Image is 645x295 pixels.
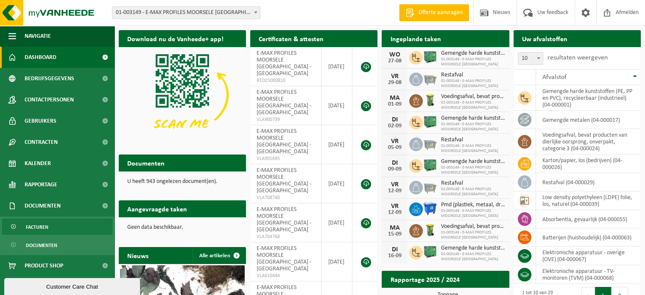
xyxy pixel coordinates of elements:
[441,245,505,252] span: Gemengde harde kunststoffen (pe, pp en pvc), recycleerbaar (industrieel)
[386,73,403,80] div: VR
[26,237,57,253] span: Documenten
[441,122,505,132] span: 01-003149 - E-MAX PROFILES MOORSELE [GEOGRAPHIC_DATA]
[386,116,403,123] div: DI
[423,201,437,216] img: WB-1100-HPE-BE-01
[193,247,245,264] a: Alle artikelen
[518,53,543,65] span: 10
[441,79,505,89] span: 01-003149 - E-MAX PROFILES MOORSELE [GEOGRAPHIC_DATA]
[386,166,403,172] div: 09-09
[257,245,311,272] span: E-MAX PROFILES MOORSELE [GEOGRAPHIC_DATA] - [GEOGRAPHIC_DATA]
[386,231,403,237] div: 15-09
[399,4,469,21] a: Offerte aanvragen
[423,50,437,64] img: PB-HB-1400-HPE-GN-01
[386,51,403,58] div: WO
[441,158,505,165] span: Gemengde harde kunststoffen (pe, pp en pvc), recycleerbaar (industrieel)
[441,143,505,154] span: 01-003149 - E-MAX PROFILES MOORSELE [GEOGRAPHIC_DATA]
[4,276,142,295] iframe: chat widget
[386,95,403,101] div: MA
[25,132,58,153] span: Contracten
[416,8,465,17] span: Offerte aanvragen
[441,115,505,122] span: Gemengde harde kunststoffen (pe, pp en pvc), recycleerbaar (industrieel)
[536,155,641,173] td: karton/papier, los (bedrijven) (04-000026)
[514,30,576,47] h2: Uw afvalstoffen
[257,167,311,194] span: E-MAX PROFILES MOORSELE [GEOGRAPHIC_DATA] - [GEOGRAPHIC_DATA]
[25,110,56,132] span: Gebruikers
[321,86,352,125] td: [DATE]
[257,233,315,240] span: VLA704768
[257,194,315,201] span: VLA708740
[386,181,403,188] div: VR
[25,68,74,89] span: Bedrijfsgegevens
[441,165,505,175] span: 01-003149 - E-MAX PROFILES MOORSELE [GEOGRAPHIC_DATA]
[386,210,403,216] div: 12-09
[119,200,195,217] h2: Aangevraagde taken
[441,137,505,143] span: Restafval
[386,160,403,166] div: DI
[257,77,315,84] span: RED25000810
[25,153,51,174] span: Kalender
[423,180,437,194] img: WB-2500-GAL-GY-01
[2,219,112,235] a: Facturen
[112,7,260,19] span: 01-003149 - E-MAX PROFILES MOORSELE NV - MOORSELE
[441,252,505,262] span: 01-003149 - E-MAX PROFILES MOORSELE [GEOGRAPHIC_DATA]
[386,80,403,86] div: 29-08
[441,187,505,197] span: 01-003149 - E-MAX PROFILES MOORSELE [GEOGRAPHIC_DATA]
[386,188,403,194] div: 12-09
[441,100,505,110] span: 01-003149 - E-MAX PROFILES MOORSELE [GEOGRAPHIC_DATA]
[257,89,311,116] span: E-MAX PROFILES MOORSELE [GEOGRAPHIC_DATA] - [GEOGRAPHIC_DATA]
[386,58,403,64] div: 27-08
[536,228,641,247] td: batterijen (huishoudelijk) (04-000063)
[441,230,505,240] span: 01-003149 - E-MAX PROFILES MOORSELE [GEOGRAPHIC_DATA]
[536,111,641,129] td: gemengde metalen (04-000017)
[441,223,505,230] span: Voedingsafval, bevat producten van dierlijke oorsprong, onverpakt, categorie 3
[441,93,505,100] span: Voedingsafval, bevat producten van dierlijke oorsprong, onverpakt, categorie 3
[386,145,403,151] div: 05-09
[536,210,641,228] td: absorbentia, gevaarlijk (04-000055)
[119,47,246,143] img: Download de VHEPlus App
[257,273,315,279] span: VLA610444
[25,255,63,276] span: Product Shop
[382,271,468,287] h2: Rapportage 2025 / 2024
[423,115,437,129] img: PB-HB-1400-HPE-GN-01
[542,74,567,81] span: Afvalstof
[257,128,311,155] span: E-MAX PROFILES MOORSELE [GEOGRAPHIC_DATA] - [GEOGRAPHIC_DATA]
[321,242,352,281] td: [DATE]
[441,180,505,187] span: Restafval
[536,247,641,265] td: elektronische apparatuur - overige (OVE) (04-000067)
[441,202,505,208] span: Pmd (plastiek, metaal, drankkartons) (bedrijven)
[441,72,505,79] span: Restafval
[386,123,403,129] div: 02-09
[321,125,352,164] td: [DATE]
[423,223,437,237] img: WB-0140-HPE-GN-50
[441,57,505,67] span: 01-003149 - E-MAX PROFILES MOORSELE [GEOGRAPHIC_DATA]
[257,116,315,123] span: VLA900739
[25,89,74,110] span: Contactpersonen
[321,47,352,86] td: [DATE]
[386,101,403,107] div: 01-09
[25,47,56,68] span: Dashboard
[423,71,437,86] img: WB-2500-GAL-GY-01
[2,237,112,253] a: Documenten
[119,30,232,47] h2: Download nu de Vanheede+ app!
[26,219,48,235] span: Facturen
[112,6,260,19] span: 01-003149 - E-MAX PROFILES MOORSELE NV - MOORSELE
[536,85,641,111] td: gemengde harde kunststoffen (PE, PP en PVC), recycleerbaar (industrieel) (04-000001)
[257,155,315,162] span: VLA901695
[441,208,505,219] span: 01-003149 - E-MAX PROFILES MOORSELE [GEOGRAPHIC_DATA]
[25,195,61,216] span: Documenten
[536,265,641,284] td: elektronische apparatuur - TV-monitoren (TVM) (04-000068)
[321,203,352,242] td: [DATE]
[386,225,403,231] div: MA
[423,158,437,172] img: PB-HB-1400-HPE-GN-01
[441,50,505,57] span: Gemengde harde kunststoffen (pe, pp en pvc), recycleerbaar (industrieel)
[386,203,403,210] div: VR
[382,30,449,47] h2: Ingeplande taken
[127,179,237,185] p: U heeft 943 ongelezen document(en).
[250,30,332,47] h2: Certificaten & attesten
[386,138,403,145] div: VR
[386,246,403,253] div: DI
[536,191,641,210] td: low density polyethyleen (LDPE) folie, los, naturel (04-000039)
[536,173,641,191] td: restafval (04-000029)
[25,174,57,195] span: Rapportage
